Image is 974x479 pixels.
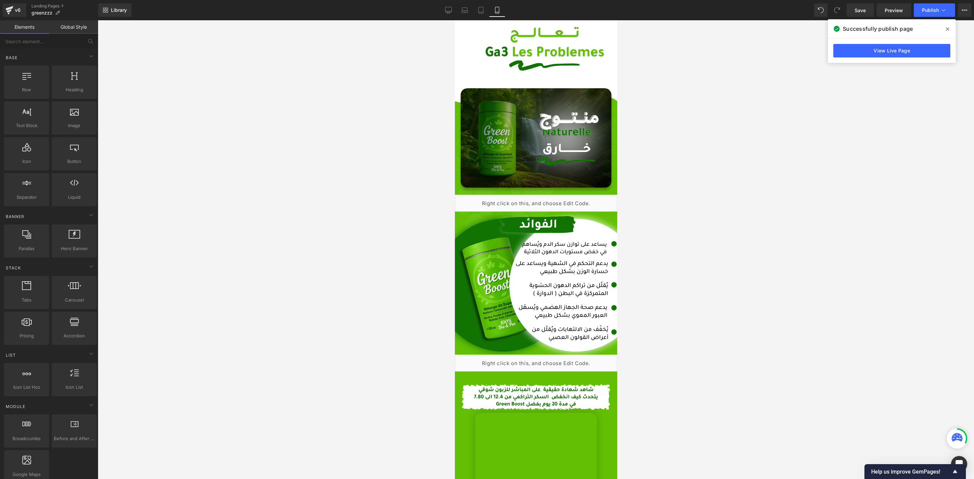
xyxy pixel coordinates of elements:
span: Separator [6,194,47,201]
a: Preview [877,3,911,17]
span: Google Maps [6,471,47,478]
button: Redo [830,3,844,17]
span: Base [5,54,18,61]
span: Tabs [6,296,47,304]
span: Publish [922,7,939,13]
span: greenzzz [31,10,52,16]
span: Breadcrumbs [6,435,47,442]
span: Pricing [6,332,47,339]
span: Text Block [6,122,47,129]
a: v6 [3,3,26,17]
button: Publish [914,3,955,17]
span: Hero Banner [54,245,95,252]
span: Banner [5,213,25,220]
span: Icon List [54,384,95,391]
span: Parallax [6,245,47,252]
a: Mobile [489,3,505,17]
a: Tablet [473,3,489,17]
button: Show survey - Help us improve GemPages! [871,468,959,476]
span: Accordion [54,332,95,339]
span: Icon [6,158,47,165]
span: Row [6,86,47,93]
span: Library [111,7,127,13]
span: Icon List Hoz [6,384,47,391]
a: New Library [98,3,132,17]
a: View Live Page [833,44,950,57]
span: Successfully publish page [843,25,913,33]
span: Stack [5,265,22,271]
span: Image [54,122,95,129]
button: More [958,3,971,17]
span: List [5,352,17,358]
span: Help us improve GemPages! [871,469,951,475]
span: Liquid [54,194,95,201]
a: Desktop [440,3,457,17]
div: v6 [14,6,22,15]
span: Before and After Images [54,435,95,442]
span: Heading [54,86,95,93]
a: Landing Pages [31,3,98,9]
button: Undo [814,3,828,17]
a: Laptop [457,3,473,17]
span: Preview [885,7,903,14]
span: Module [5,403,26,410]
div: Open Intercom Messenger [951,456,967,472]
a: Global Style [49,20,98,34]
span: Button [54,158,95,165]
span: Carousel [54,296,95,304]
span: Save [855,7,866,14]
